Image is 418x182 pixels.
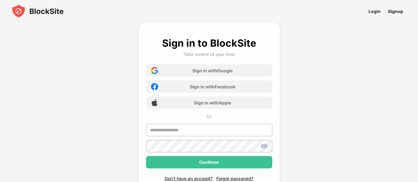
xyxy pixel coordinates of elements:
[216,176,253,181] div: Forgot password?
[192,68,233,73] div: Sign in with Google
[199,160,219,165] div: Continue
[165,176,213,181] div: Don't have an account?
[384,4,407,18] a: Signup
[194,100,231,105] div: Sign in with Apple
[365,4,384,18] a: Login
[261,142,268,150] img: show-password.svg
[151,83,158,90] img: facebook-icon.png
[183,52,235,57] div: Take control of your time
[162,37,256,49] div: Sign in to BlockSite
[190,84,235,89] div: Sign in with Facebook
[11,4,64,19] img: blocksite-icon-black.svg
[151,99,158,106] img: apple-icon.png
[151,67,158,74] img: google-icon.png
[146,114,272,119] div: Or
